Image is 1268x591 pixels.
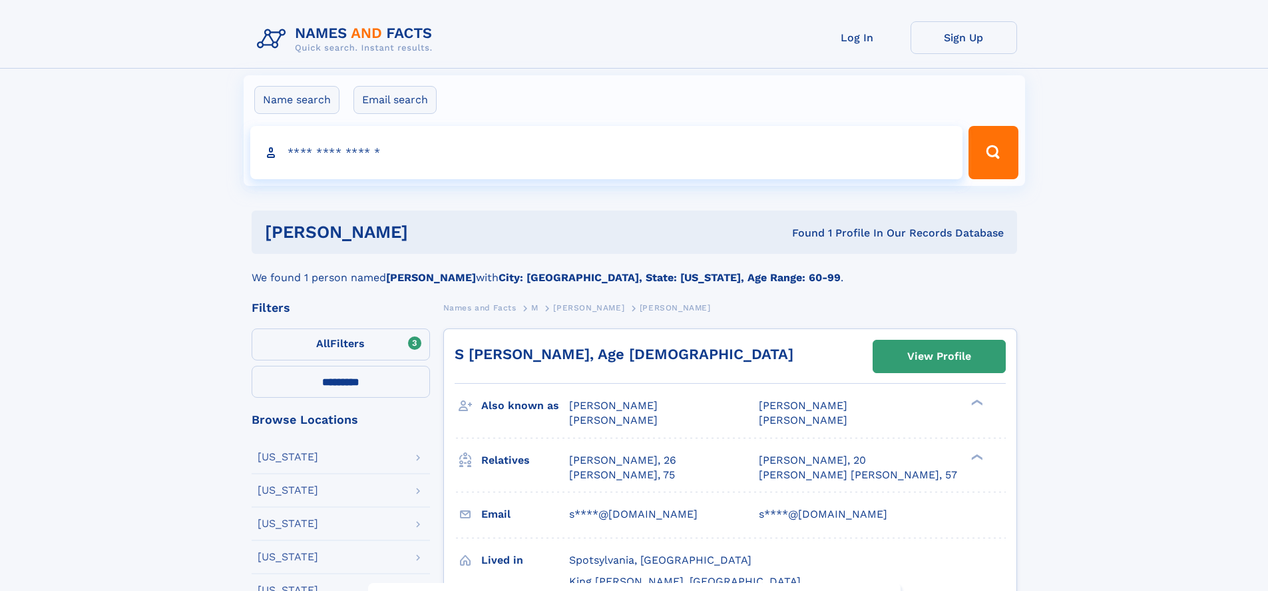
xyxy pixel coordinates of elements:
[804,21,911,54] a: Log In
[481,549,569,572] h3: Lived in
[252,254,1017,286] div: We found 1 person named with .
[455,346,793,362] a: S [PERSON_NAME], Age [DEMOGRAPHIC_DATA]
[250,126,963,179] input: search input
[600,226,1004,241] div: Found 1 Profile In Our Records Database
[499,271,841,284] b: City: [GEOGRAPHIC_DATA], State: [US_STATE], Age Range: 60-99
[252,302,430,314] div: Filters
[252,21,443,57] img: Logo Names and Facts
[759,453,866,468] a: [PERSON_NAME], 20
[907,341,971,372] div: View Profile
[252,414,430,426] div: Browse Locations
[258,452,318,462] div: [US_STATE]
[569,414,658,426] span: [PERSON_NAME]
[759,414,847,426] span: [PERSON_NAME]
[553,303,624,312] span: [PERSON_NAME]
[531,299,538,316] a: M
[254,86,339,114] label: Name search
[443,299,517,316] a: Names and Facts
[353,86,437,114] label: Email search
[569,554,751,566] span: Spotsylvania, [GEOGRAPHIC_DATA]
[569,453,676,468] a: [PERSON_NAME], 26
[316,337,330,350] span: All
[258,552,318,562] div: [US_STATE]
[569,468,675,482] a: [PERSON_NAME], 75
[911,21,1017,54] a: Sign Up
[265,224,600,241] h1: [PERSON_NAME]
[481,449,569,472] h3: Relatives
[759,468,957,482] a: [PERSON_NAME] [PERSON_NAME], 57
[481,394,569,417] h3: Also known as
[873,340,1005,372] a: View Profile
[569,575,801,588] span: King [PERSON_NAME], [GEOGRAPHIC_DATA]
[569,399,658,412] span: [PERSON_NAME]
[968,126,1018,179] button: Search Button
[386,271,476,284] b: [PERSON_NAME]
[258,485,318,496] div: [US_STATE]
[481,503,569,526] h3: Email
[968,398,984,407] div: ❯
[640,303,711,312] span: [PERSON_NAME]
[258,518,318,529] div: [US_STATE]
[252,328,430,360] label: Filters
[759,399,847,412] span: [PERSON_NAME]
[968,452,984,461] div: ❯
[531,303,538,312] span: M
[553,299,624,316] a: [PERSON_NAME]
